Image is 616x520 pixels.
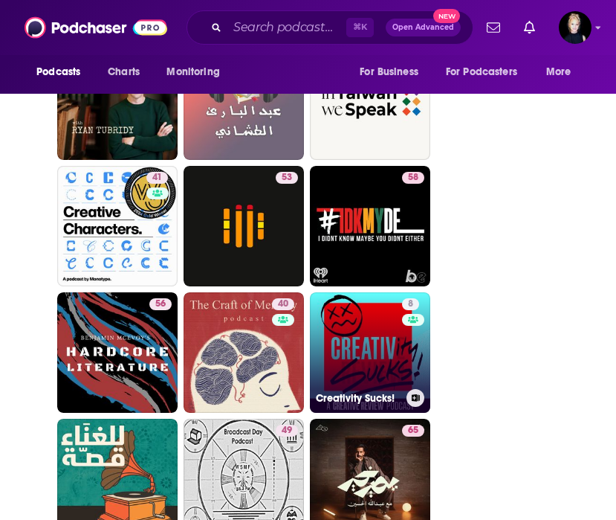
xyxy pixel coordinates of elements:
span: ⌘ K [346,18,374,37]
a: Charts [98,58,149,86]
a: 40 [184,292,304,413]
a: 53 [184,166,304,286]
button: Show profile menu [559,11,591,44]
span: More [546,62,571,83]
a: 65 [402,425,424,437]
span: 8 [408,297,413,312]
a: 29 [310,39,430,160]
a: 56 [57,292,178,413]
a: Show notifications dropdown [518,15,541,40]
input: Search podcasts, credits, & more... [227,16,346,39]
span: 56 [155,297,166,312]
a: 53 [276,172,298,184]
span: Logged in as Passell [559,11,591,44]
a: 40 [272,298,294,310]
a: 41 [146,172,168,184]
a: 58 [310,166,430,286]
a: 8 [402,298,419,310]
span: For Business [360,62,418,83]
span: Charts [108,62,140,83]
button: Open AdvancedNew [386,19,461,36]
span: Podcasts [36,62,80,83]
a: 8Creativity Sucks! [310,292,430,413]
a: 49 [276,425,298,437]
h3: Creativity Sucks! [316,392,401,405]
button: open menu [156,58,239,86]
a: 58 [402,172,424,184]
button: open menu [349,58,437,86]
span: Monitoring [166,62,219,83]
span: 53 [282,170,292,185]
span: 58 [408,170,418,185]
a: 65 [57,39,178,160]
button: open menu [436,58,539,86]
img: Podchaser - Follow, Share and Rate Podcasts [25,13,167,42]
a: 56 [149,298,172,310]
span: 49 [282,423,292,438]
a: Show notifications dropdown [481,15,506,40]
span: 40 [278,297,288,312]
a: 41 [57,166,178,286]
span: Open Advanced [392,24,454,31]
button: open menu [26,58,100,86]
span: 65 [408,423,418,438]
span: For Podcasters [446,62,517,83]
button: open menu [536,58,590,86]
div: Search podcasts, credits, & more... [187,10,473,45]
span: New [433,9,460,23]
span: 41 [152,170,162,185]
img: User Profile [559,11,591,44]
